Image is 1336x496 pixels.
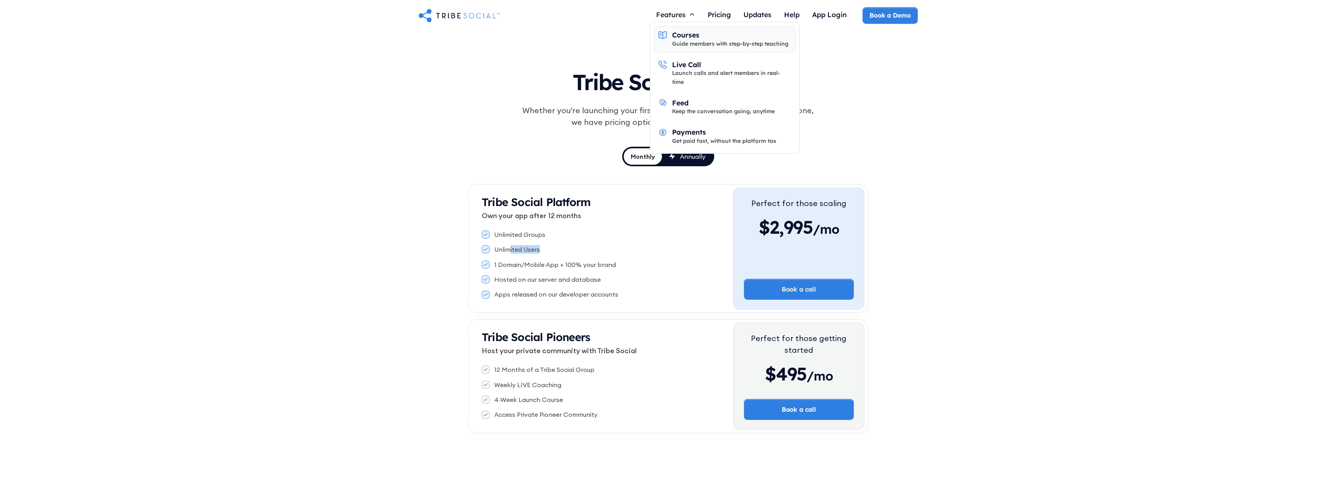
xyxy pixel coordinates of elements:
[494,260,616,269] div: 1 Domain/Mobile App + 100% your brand
[494,380,561,389] div: Weekly LIVE Coaching
[631,152,655,161] div: Monthly
[650,7,701,22] div: Features
[744,399,854,420] a: Book a call
[654,94,796,120] a: FeedKeep the conversation going, anytime
[482,330,590,344] strong: Tribe Social Pioneers
[487,62,849,98] h1: Tribe Social Pricing
[654,26,796,53] a: CoursesGuide members with step-by-step teaching
[654,123,796,150] a: PaymentsGet paid fast, without the platform tax
[744,279,854,300] a: Book a call
[784,10,800,19] div: Help
[494,275,601,284] div: Hosted on our server and database
[650,22,800,154] nav: Features
[778,7,806,24] a: Help
[494,410,598,419] div: Access Private Pioneer Community
[518,105,818,128] div: Whether you're launching your first community or scaling an established one, we have pricing opti...
[813,221,839,241] span: /mo
[744,362,854,386] div: $495
[654,55,796,91] a: Live CallLaunch calls and alert members in real-time
[656,10,686,19] div: Features
[708,10,731,19] div: Pricing
[806,7,853,24] a: App Login
[672,128,706,136] div: Payments
[672,69,791,86] div: Launch calls and alert members in real-time
[482,345,733,356] p: Host your private community with Tribe Social
[494,245,540,254] div: Unlimited Users
[862,7,917,23] a: Book a Demo
[482,210,733,221] p: Own your app after 12 months
[482,195,591,209] strong: Tribe Social Platform
[672,30,699,39] div: Courses
[701,7,737,24] a: Pricing
[743,10,772,19] div: Updates
[680,152,706,161] div: Annually
[672,39,788,48] div: Guide members with step-by-step teaching
[672,137,776,145] div: Get paid fast, without the platform tax
[751,215,846,239] div: $2,995
[672,107,775,116] div: Keep the conversation going, anytime
[751,197,846,209] div: Perfect for those scaling
[807,368,833,388] span: /mo
[737,7,778,24] a: Updates
[672,60,701,69] div: Live Call
[744,332,854,356] div: Perfect for those getting started
[494,365,594,374] div: 12 Months of a Tribe Social Group
[419,7,500,23] a: home
[672,98,688,107] div: Feed
[812,10,847,19] div: App Login
[494,395,563,404] div: 4-Week Launch Course
[494,290,618,299] div: Apps released on our developer accounts
[494,230,545,239] div: Unlimited Groups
